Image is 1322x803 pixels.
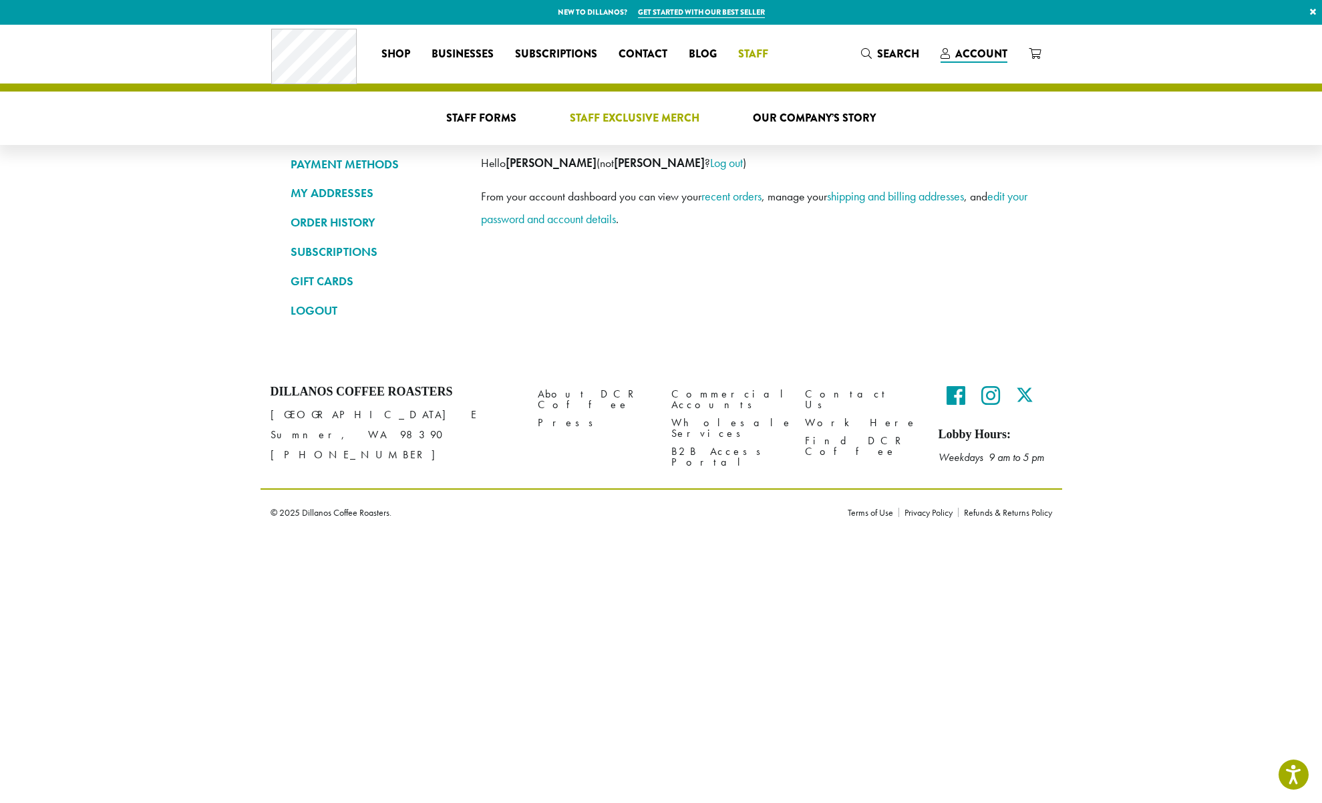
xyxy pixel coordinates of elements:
[671,443,785,472] a: B2B Access Portal
[271,385,518,399] h4: Dillanos Coffee Roasters
[805,414,919,432] a: Work Here
[939,450,1044,464] em: Weekdays 9 am to 5 pm
[481,188,1027,226] a: edit your password and account details
[877,46,919,61] span: Search
[481,124,1032,147] h2: My account
[538,414,651,432] a: Press
[538,385,651,414] a: About DCR Coffee
[710,155,743,170] a: Log out
[291,153,461,176] a: PAYMENT METHODS
[671,385,785,414] a: Commercial Accounts
[671,414,785,443] a: Wholesale Services
[638,7,765,18] a: Get started with our best seller
[506,156,597,170] strong: [PERSON_NAME]
[432,46,494,63] span: Businesses
[701,188,762,204] a: recent orders
[515,46,597,63] span: Subscriptions
[291,182,461,204] a: MY ADDRESSES
[614,156,705,170] strong: [PERSON_NAME]
[848,508,898,517] a: Terms of Use
[955,46,1007,61] span: Account
[850,43,930,65] a: Search
[291,270,461,293] a: GIFT CARDS
[805,432,919,461] a: Find DCR Coffee
[738,46,768,63] span: Staff
[481,152,1032,174] p: Hello (not ? )
[481,185,1032,230] p: From your account dashboard you can view your , manage your , and .
[827,188,964,204] a: shipping and billing addresses
[570,110,699,127] span: Staff Exclusive Merch
[727,43,779,65] a: Staff
[271,508,828,517] p: © 2025 Dillanos Coffee Roasters.
[939,428,1052,442] h5: Lobby Hours:
[805,385,919,414] a: Contact Us
[291,299,461,322] a: LOGOUT
[291,240,461,263] a: SUBSCRIPTIONS
[958,508,1052,517] a: Refunds & Returns Policy
[446,110,516,127] span: Staff Forms
[898,508,958,517] a: Privacy Policy
[689,46,717,63] span: Blog
[381,46,410,63] span: Shop
[753,110,876,127] span: Our Company’s Story
[271,405,518,465] p: [GEOGRAPHIC_DATA] E Sumner, WA 98390 [PHONE_NUMBER]
[371,43,421,65] a: Shop
[291,211,461,234] a: ORDER HISTORY
[619,46,667,63] span: Contact
[291,124,461,333] nav: Account pages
